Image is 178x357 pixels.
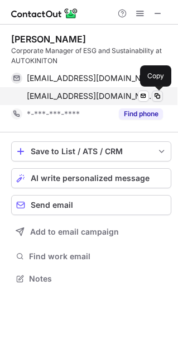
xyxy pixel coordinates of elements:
[11,249,171,264] button: Find work email
[30,227,119,236] span: Add to email campaign
[11,222,171,242] button: Add to email campaign
[27,91,155,101] span: [EMAIL_ADDRESS][DOMAIN_NAME]
[29,274,167,284] span: Notes
[29,251,167,261] span: Find work email
[11,7,78,20] img: ContactOut v5.3.10
[11,46,171,66] div: Corporate Manager of ESG and Sustainability at AUTOKINITON
[11,168,171,188] button: AI write personalized message
[31,201,73,210] span: Send email
[31,147,152,156] div: Save to List / ATS / CRM
[11,195,171,215] button: Send email
[11,141,171,161] button: save-profile-one-click
[11,271,171,287] button: Notes
[27,73,155,83] span: [EMAIL_ADDRESS][DOMAIN_NAME]
[119,108,163,120] button: Reveal Button
[11,34,86,45] div: [PERSON_NAME]
[31,174,150,183] span: AI write personalized message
